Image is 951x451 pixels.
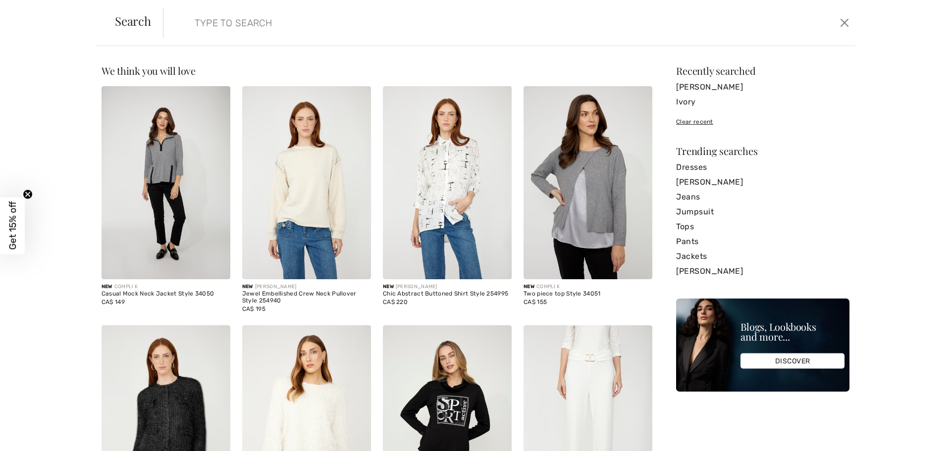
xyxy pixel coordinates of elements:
a: Tops [676,219,849,234]
div: COMPLI K [524,283,652,291]
a: [PERSON_NAME] [676,80,849,95]
img: Casual Mock Neck Jacket Style 34050. Ivory [102,86,230,279]
span: CA$ 155 [524,299,547,305]
a: [PERSON_NAME] [676,264,849,279]
a: Jumpsuit [676,204,849,219]
div: Clear recent [676,117,849,126]
img: Chic Abstract Buttoned Shirt Style 254995. Off White [383,86,512,279]
div: COMPLI K [102,283,230,291]
span: New [242,284,253,290]
span: New [102,284,112,290]
div: Recently searched [676,66,849,76]
span: CA$ 149 [102,299,125,305]
a: Jackets [676,249,849,264]
div: [PERSON_NAME] [242,283,371,291]
img: Blogs, Lookbooks and more... [676,299,849,392]
span: CA$ 220 [383,299,408,305]
div: Blogs, Lookbooks and more... [740,322,845,342]
div: Chic Abstract Buttoned Shirt Style 254995 [383,291,512,298]
span: We think you will love [102,64,196,77]
input: TYPE TO SEARCH [187,8,675,38]
div: [PERSON_NAME] [383,283,512,291]
a: Jeans [676,190,849,204]
a: Pants [676,234,849,249]
span: New [524,284,534,290]
div: Casual Mock Neck Jacket Style 34050 [102,291,230,298]
a: Ivory [676,95,849,109]
a: [PERSON_NAME] [676,175,849,190]
span: CA$ 195 [242,305,265,312]
div: DISCOVER [740,353,845,369]
span: Search [115,15,151,27]
a: Dresses [676,160,849,175]
img: Jewel Embellished Crew Neck Pullover Style 254940. Ivory [242,86,371,279]
span: Help [22,7,43,16]
div: Two piece top Style 34051 [524,291,652,298]
div: Trending searches [676,146,849,156]
span: Get 15% off [7,201,18,250]
img: Two piece top Style 34051. Ivory [524,86,652,279]
button: Close teaser [23,189,33,199]
span: New [383,284,394,290]
button: Close [837,15,852,31]
div: Jewel Embellished Crew Neck Pullover Style 254940 [242,291,371,304]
